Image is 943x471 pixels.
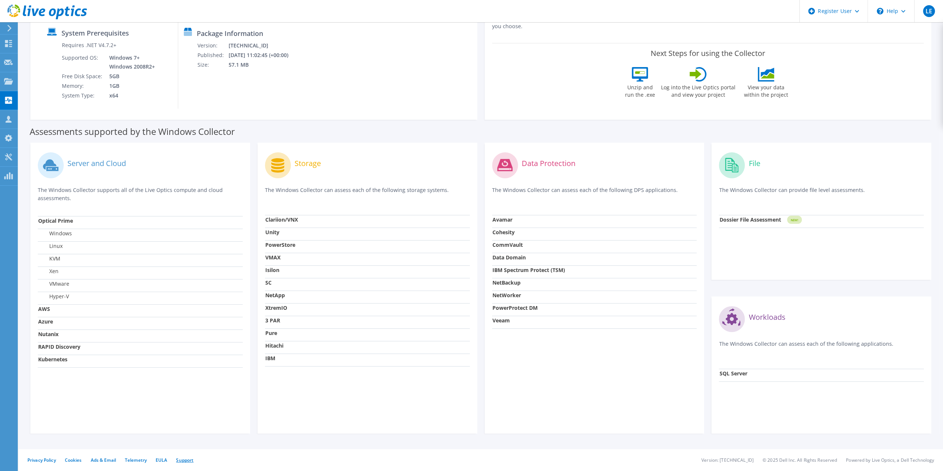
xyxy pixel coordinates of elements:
label: Server and Cloud [67,160,126,167]
td: x64 [104,91,156,100]
label: Next Steps for using the Collector [651,49,765,58]
li: Powered by Live Optics, a Dell Technology [846,457,934,463]
strong: Nutanix [38,331,59,338]
strong: IBM [265,355,275,362]
svg: \n [877,8,883,14]
label: Package Information [197,30,263,37]
label: VMware [38,280,69,288]
strong: Hitachi [265,342,283,349]
strong: Unity [265,229,279,236]
span: LE [923,5,935,17]
label: Unzip and run the .exe [623,82,657,99]
label: System Prerequisites [62,29,129,37]
strong: SQL Server [719,370,747,377]
li: © 2025 Dell Inc. All Rights Reserved [763,457,837,463]
strong: NetBackup [492,279,521,286]
label: Data Protection [522,160,575,167]
td: 57.1 MB [228,60,298,70]
label: Linux [38,242,63,250]
label: View your data within the project [739,82,793,99]
label: Storage [295,160,321,167]
td: [DATE] 11:02:45 (+00:00) [228,50,298,60]
a: Privacy Policy [27,457,56,463]
td: Supported OS: [62,53,104,72]
td: Published: [197,50,228,60]
td: 1GB [104,81,156,91]
p: The Windows Collector can provide file level assessments. [719,186,924,201]
a: Support [176,457,193,463]
td: Windows 7+ Windows 2008R2+ [104,53,156,72]
strong: RAPID Discovery [38,343,80,350]
strong: NetWorker [492,292,521,299]
label: Requires .NET V4.7.2+ [62,42,116,49]
strong: SC [265,279,272,286]
a: Telemetry [125,457,147,463]
td: Size: [197,60,228,70]
strong: Data Domain [492,254,526,261]
strong: Clariion/VNX [265,216,298,223]
label: Log into the Live Optics portal and view your project [661,82,736,99]
p: The Windows Collector can assess each of the following applications. [719,340,924,355]
td: [TECHNICAL_ID] [228,41,298,50]
strong: Kubernetes [38,356,67,363]
strong: IBM Spectrum Protect (TSM) [492,266,565,273]
p: The Windows Collector can assess each of the following storage systems. [265,186,470,201]
strong: 3 PAR [265,317,280,324]
label: Windows [38,230,72,237]
tspan: NEW! [791,218,798,222]
strong: PowerProtect DM [492,304,538,311]
td: Version: [197,41,228,50]
label: Workloads [748,314,785,321]
strong: Pure [265,329,277,336]
strong: Isilon [265,266,279,273]
a: EULA [156,457,167,463]
td: Memory: [62,81,104,91]
label: Assessments supported by the Windows Collector [30,128,235,135]
label: Xen [38,268,59,275]
strong: VMAX [265,254,280,261]
label: File [748,160,760,167]
strong: Dossier File Assessment [719,216,781,223]
strong: PowerStore [265,241,295,248]
strong: Azure [38,318,53,325]
strong: Optical Prime [38,217,73,224]
strong: Avamar [492,216,512,223]
strong: Cohesity [492,229,515,236]
td: Free Disk Space: [62,72,104,81]
label: Hyper-V [38,293,69,300]
td: 5GB [104,72,156,81]
strong: NetApp [265,292,285,299]
a: Cookies [65,457,82,463]
strong: Veeam [492,317,510,324]
strong: CommVault [492,241,523,248]
td: System Type: [62,91,104,100]
label: KVM [38,255,60,262]
li: Version: [TECHNICAL_ID] [701,457,754,463]
strong: XtremIO [265,304,287,311]
p: The Windows Collector supports all of the Live Optics compute and cloud assessments. [38,186,243,202]
strong: AWS [38,305,50,312]
p: The Windows Collector can assess each of the following DPS applications. [492,186,697,201]
a: Ads & Email [91,457,116,463]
